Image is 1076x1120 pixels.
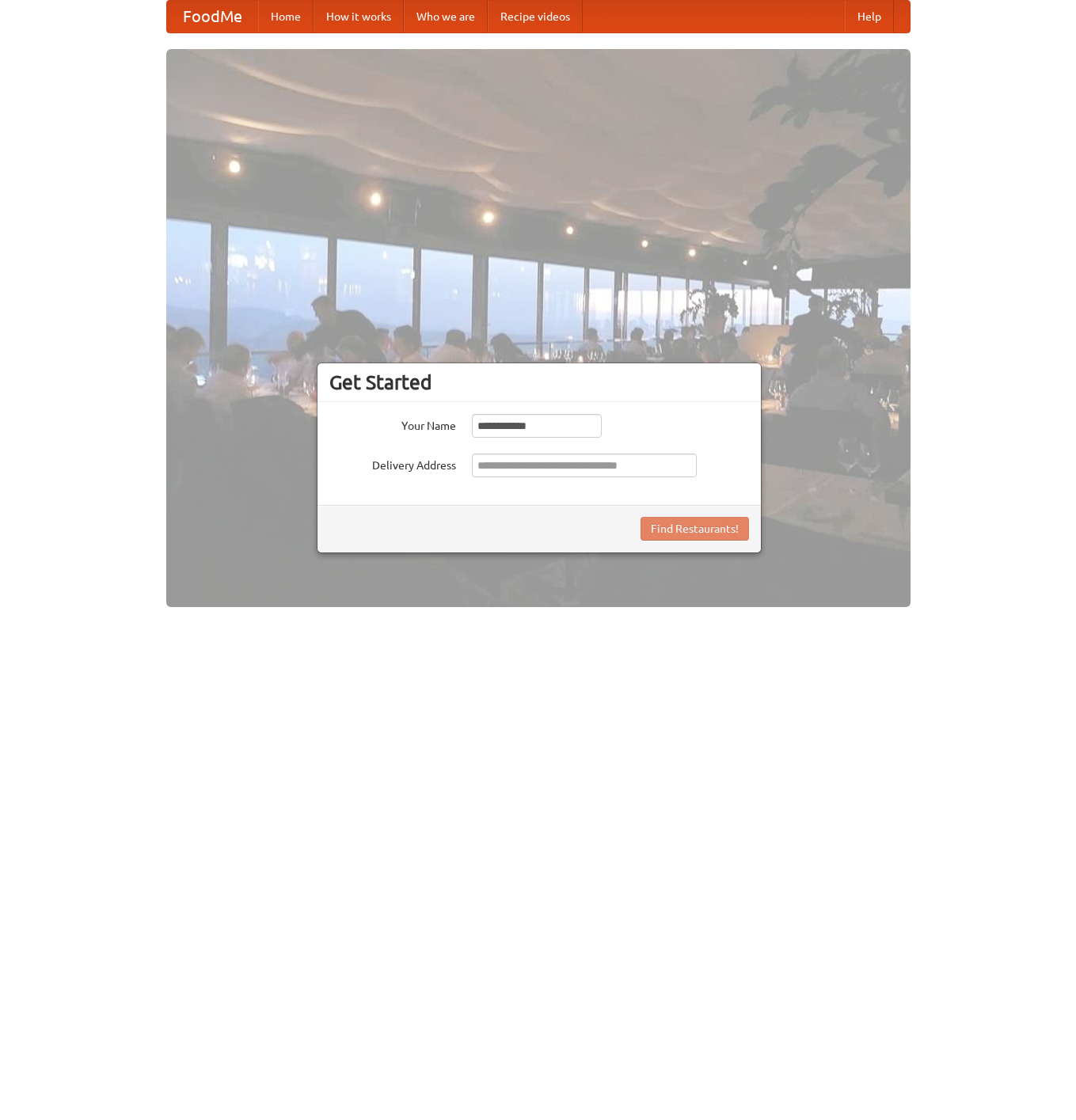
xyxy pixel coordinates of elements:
[329,414,456,434] label: Your Name
[329,370,749,394] h3: Get Started
[258,1,314,32] a: Home
[488,1,583,32] a: Recipe videos
[641,517,749,541] button: Find Restaurants!
[845,1,894,32] a: Help
[404,1,488,32] a: Who we are
[329,454,456,473] label: Delivery Address
[167,1,258,32] a: FoodMe
[314,1,404,32] a: How it works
